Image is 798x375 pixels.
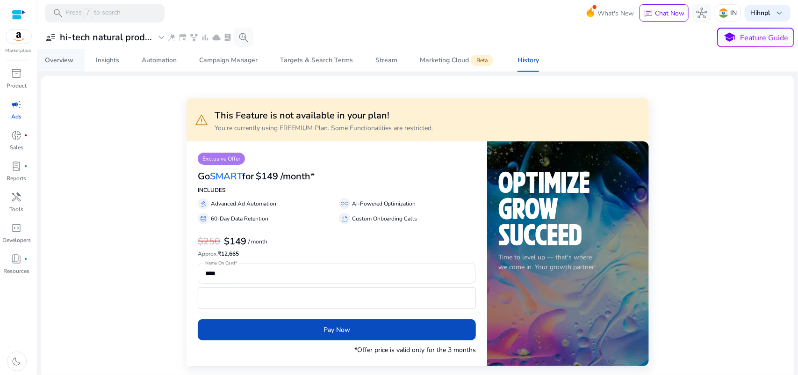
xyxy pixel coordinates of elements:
[203,289,471,308] iframe: Secure card payment input frame
[11,253,22,265] span: book_4
[45,32,56,43] span: user_attributes
[12,112,22,121] p: Ads
[210,170,242,183] span: SMART
[211,214,268,223] p: 60-Day Data Retention
[471,55,493,66] span: Beta
[200,215,207,222] span: database
[6,47,32,54] p: Marketplace
[11,161,22,172] span: lab_profile
[178,33,187,42] span: event
[215,123,433,133] p: You're currently using FREEMIUM Plan. Some Functionalities are restricted.
[354,345,476,355] p: *Offer price is valid only for the 3 months
[200,200,207,207] span: gavel
[198,153,245,165] p: Exclusive Offer
[774,7,785,19] span: keyboard_arrow_down
[205,260,235,266] mat-label: Name On Card
[11,191,22,203] span: handyman
[167,33,176,42] span: wand_stars
[375,57,397,64] div: Stream
[723,31,737,44] span: school
[2,236,31,244] p: Developers
[341,215,348,222] span: summarize
[96,57,119,64] div: Insights
[212,33,221,42] span: cloud
[211,199,276,208] p: Advanced Ad Automation
[52,7,64,19] span: search
[10,143,23,152] p: Sales
[4,267,30,275] p: Resources
[198,319,476,340] button: Pay Now
[198,250,218,257] span: Approx.
[11,222,22,234] span: code_blocks
[719,8,728,18] img: in.svg
[11,68,22,79] span: inventory_2
[248,239,267,245] p: / month
[740,32,789,44] p: Feature Guide
[352,214,417,223] p: Custom Onboarding Calls
[224,235,246,248] b: $149
[198,236,220,247] h3: $250
[324,325,350,335] span: Pay Now
[352,199,416,208] p: AI-Powered Optimization
[199,57,258,64] div: Campaign Manager
[757,8,770,17] b: hnpl
[198,250,476,257] h6: ₹12,665
[640,4,689,22] button: chatChat Now
[11,356,22,367] span: dark_mode
[730,5,737,21] p: IN
[198,171,254,182] h3: Go for
[10,205,24,213] p: Tools
[256,171,315,182] h3: $149 /month*
[518,57,539,64] div: History
[198,186,476,194] p: INCLUDES
[280,57,353,64] div: Targets & Search Terms
[11,99,22,110] span: campaign
[201,33,210,42] span: bar_chart
[65,8,121,18] p: Press to search
[498,252,638,272] p: Time to level up — that's where we come in. Your growth partner!
[644,9,653,18] span: chat
[215,110,433,121] h3: This Feature is not available in your plan!
[24,257,28,261] span: fiber_manual_record
[11,130,22,141] span: donut_small
[750,10,770,16] p: Hi
[189,33,199,42] span: family_history
[194,112,209,127] span: warning
[341,200,348,207] span: all_inclusive
[597,5,634,22] span: What's New
[45,57,73,64] div: Overview
[24,164,28,168] span: fiber_manual_record
[142,57,177,64] div: Automation
[84,8,92,18] span: /
[156,32,167,43] span: expand_more
[238,32,249,43] span: search_insights
[692,4,711,22] button: hub
[234,28,253,47] button: search_insights
[223,33,232,42] span: lab_profile
[24,133,28,137] span: fiber_manual_record
[420,57,495,64] div: Marketing Cloud
[717,28,794,47] button: schoolFeature Guide
[60,32,152,43] h3: hi-tech natural prod...
[7,81,27,90] p: Product
[7,174,27,183] p: Reports
[696,7,707,19] span: hub
[655,9,684,18] p: Chat Now
[6,29,31,44] img: amazon.svg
